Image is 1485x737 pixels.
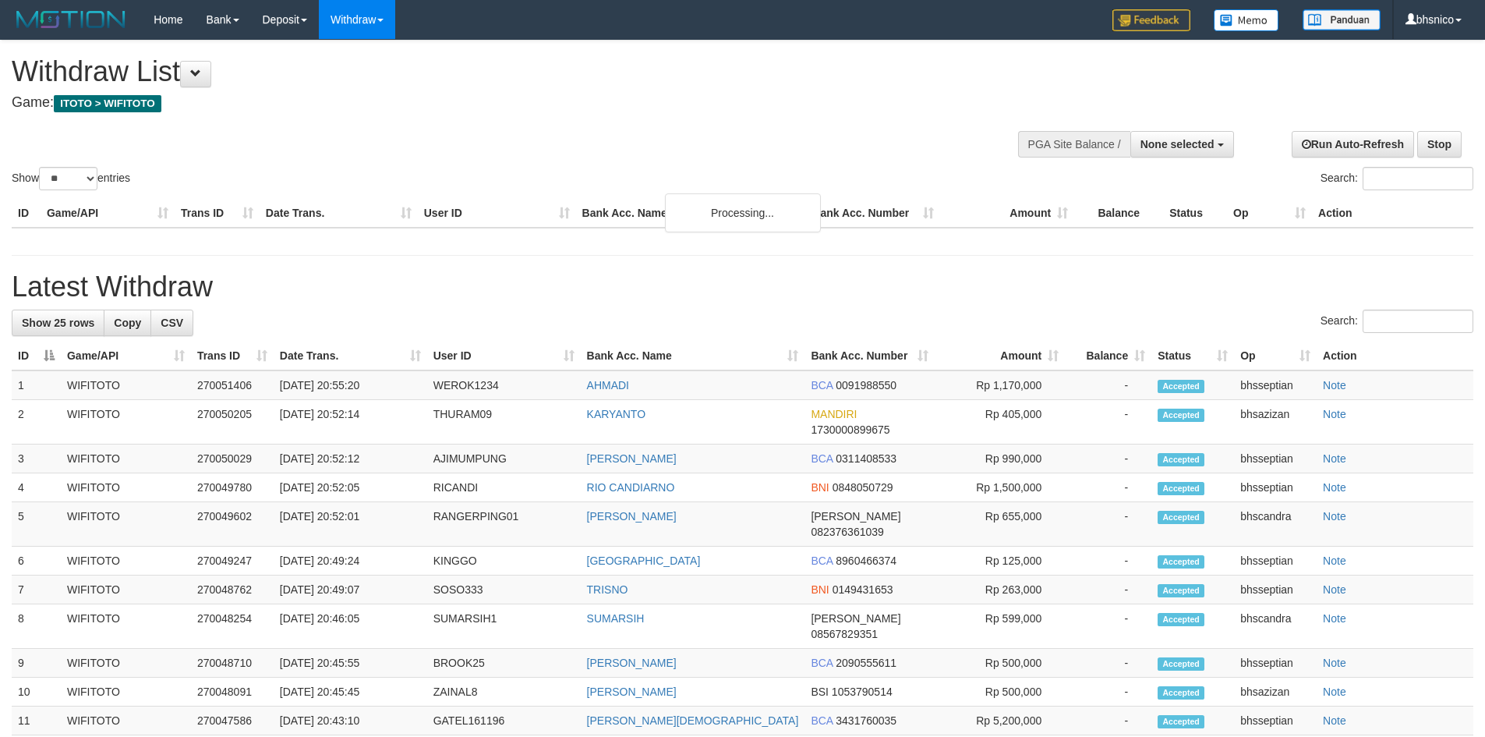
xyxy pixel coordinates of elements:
[1151,342,1234,370] th: Status: activate to sort column ascending
[1234,678,1317,707] td: bhsazizan
[191,370,274,400] td: 270051406
[811,628,878,640] span: Copy 08567829351 to clipboard
[1292,131,1414,158] a: Run Auto-Refresh
[1065,678,1151,707] td: -
[41,199,175,228] th: Game/API
[581,342,805,370] th: Bank Acc. Name: activate to sort column ascending
[61,445,191,473] td: WIFITOTO
[12,502,61,547] td: 5
[935,707,1065,735] td: Rp 5,200,000
[1234,649,1317,678] td: bhsseptian
[61,707,191,735] td: WIFITOTO
[1065,342,1151,370] th: Balance: activate to sort column ascending
[274,576,427,604] td: [DATE] 20:49:07
[1158,409,1204,422] span: Accepted
[935,649,1065,678] td: Rp 500,000
[811,555,833,567] span: BCA
[1234,400,1317,445] td: bhsazizan
[427,576,581,604] td: SOSO333
[935,576,1065,604] td: Rp 263,000
[1158,453,1204,466] span: Accepted
[1130,131,1234,158] button: None selected
[811,423,889,436] span: Copy 1730000899675 to clipboard
[427,342,581,370] th: User ID: activate to sort column ascending
[1158,380,1204,393] span: Accepted
[61,400,191,445] td: WIFITOTO
[935,342,1065,370] th: Amount: activate to sort column ascending
[1312,199,1473,228] th: Action
[150,310,193,336] a: CSV
[811,452,833,465] span: BCA
[274,400,427,445] td: [DATE] 20:52:14
[427,370,581,400] td: WEROK1234
[576,199,807,228] th: Bank Acc. Name
[587,452,677,465] a: [PERSON_NAME]
[191,445,274,473] td: 270050029
[12,56,974,87] h1: Withdraw List
[935,547,1065,576] td: Rp 125,000
[1234,576,1317,604] td: bhsseptian
[274,707,427,735] td: [DATE] 20:43:10
[61,604,191,649] td: WIFITOTO
[811,379,833,392] span: BCA
[22,317,94,329] span: Show 25 rows
[935,678,1065,707] td: Rp 500,000
[1065,400,1151,445] td: -
[274,445,427,473] td: [DATE] 20:52:12
[811,686,829,698] span: BSI
[191,547,274,576] td: 270049247
[833,583,893,596] span: Copy 0149431653 to clipboard
[1363,310,1473,333] input: Search:
[274,649,427,678] td: [DATE] 20:45:55
[1158,511,1204,524] span: Accepted
[12,576,61,604] td: 7
[587,714,799,727] a: [PERSON_NAME][DEMOGRAPHIC_DATA]
[1158,482,1204,495] span: Accepted
[12,310,104,336] a: Show 25 rows
[12,95,974,111] h4: Game:
[191,604,274,649] td: 270048254
[836,555,896,567] span: Copy 8960466374 to clipboard
[418,199,576,228] th: User ID
[61,370,191,400] td: WIFITOTO
[1323,408,1346,420] a: Note
[1163,199,1227,228] th: Status
[1065,576,1151,604] td: -
[175,199,260,228] th: Trans ID
[54,95,161,112] span: ITOTO > WIFITOTO
[1323,714,1346,727] a: Note
[260,199,418,228] th: Date Trans.
[836,714,896,727] span: Copy 3431760035 to clipboard
[12,342,61,370] th: ID: activate to sort column descending
[1214,9,1279,31] img: Button%20Memo.svg
[935,502,1065,547] td: Rp 655,000
[12,199,41,228] th: ID
[1158,613,1204,626] span: Accepted
[811,714,833,727] span: BCA
[1321,167,1473,190] label: Search:
[12,400,61,445] td: 2
[61,547,191,576] td: WIFITOTO
[1227,199,1312,228] th: Op
[811,510,900,523] span: [PERSON_NAME]
[1065,707,1151,735] td: -
[191,649,274,678] td: 270048710
[427,604,581,649] td: SUMARSIH1
[833,481,893,494] span: Copy 0848050729 to clipboard
[61,502,191,547] td: WIFITOTO
[587,379,629,392] a: AHMADI
[1234,604,1317,649] td: bhscandra
[191,707,274,735] td: 270047586
[1158,584,1204,597] span: Accepted
[274,473,427,502] td: [DATE] 20:52:05
[61,473,191,502] td: WIFITOTO
[1112,9,1190,31] img: Feedback.jpg
[161,317,183,329] span: CSV
[1065,547,1151,576] td: -
[1234,707,1317,735] td: bhsseptian
[61,576,191,604] td: WIFITOTO
[12,547,61,576] td: 6
[1323,657,1346,669] a: Note
[1323,510,1346,523] a: Note
[935,473,1065,502] td: Rp 1,500,000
